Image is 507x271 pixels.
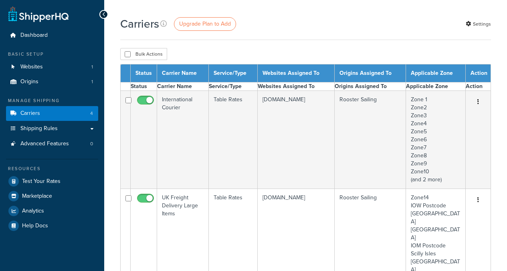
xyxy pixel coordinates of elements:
[120,48,167,60] button: Bulk Actions
[6,28,98,43] a: Dashboard
[22,223,48,229] span: Help Docs
[90,110,93,117] span: 4
[20,125,58,132] span: Shipping Rules
[174,17,236,31] a: Upgrade Plan to Add
[22,178,61,185] span: Test Your Rates
[258,91,335,189] td: [DOMAIN_NAME]
[6,219,98,233] a: Help Docs
[6,137,98,151] a: Advanced Features 0
[20,64,43,70] span: Websites
[120,16,159,32] h1: Carriers
[6,74,98,89] a: Origins 1
[6,97,98,104] div: Manage Shipping
[466,64,491,82] th: Action
[334,82,406,91] th: Origins Assigned To
[20,32,48,39] span: Dashboard
[466,18,491,30] a: Settings
[20,78,38,85] span: Origins
[406,64,465,82] th: Applicable Zone
[91,78,93,85] span: 1
[179,20,231,28] span: Upgrade Plan to Add
[157,91,209,189] td: International Courier
[406,91,465,189] td: Zone 1 Zone2 Zone3 Zone4 Zone5 Zone6 Zone7 Zone8 Zone9 Zone10 (and 2 more)
[6,74,98,89] li: Origins
[157,82,209,91] th: Carrier Name
[208,91,258,189] td: Table Rates
[6,60,98,74] a: Websites 1
[334,64,406,82] th: Origins Assigned To
[20,141,69,147] span: Advanced Features
[6,51,98,58] div: Basic Setup
[22,193,52,200] span: Marketplace
[6,121,98,136] a: Shipping Rules
[208,64,258,82] th: Service/Type
[6,137,98,151] li: Advanced Features
[131,64,157,82] th: Status
[90,141,93,147] span: 0
[406,82,465,91] th: Applicable Zone
[157,64,209,82] th: Carrier Name
[8,6,69,22] a: ShipperHQ Home
[258,64,335,82] th: Websites Assigned To
[6,60,98,74] li: Websites
[6,174,98,189] a: Test Your Rates
[22,208,44,215] span: Analytics
[6,106,98,121] li: Carriers
[334,91,406,189] td: Rooster Sailing
[131,82,157,91] th: Status
[208,82,258,91] th: Service/Type
[6,189,98,203] a: Marketplace
[6,204,98,218] a: Analytics
[91,64,93,70] span: 1
[20,110,40,117] span: Carriers
[466,82,491,91] th: Action
[6,165,98,172] div: Resources
[6,106,98,121] a: Carriers 4
[258,82,335,91] th: Websites Assigned To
